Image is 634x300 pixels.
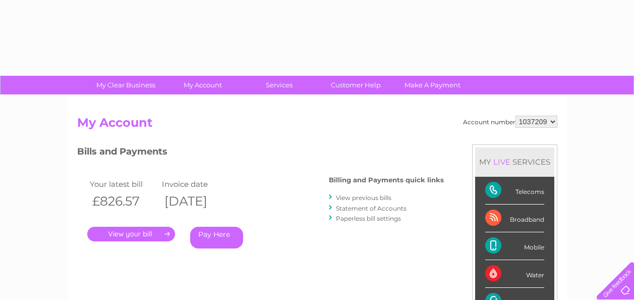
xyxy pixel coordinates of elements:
div: MY SERVICES [475,147,554,176]
th: [DATE] [159,191,232,212]
h4: Billing and Payments quick links [329,176,444,184]
a: My Clear Business [84,76,167,94]
div: Account number [463,116,557,128]
div: Mobile [485,232,544,260]
div: Broadband [485,205,544,232]
h3: Bills and Payments [77,144,444,162]
h2: My Account [77,116,557,135]
td: Your latest bill [87,177,160,191]
div: Water [485,260,544,288]
a: View previous bills [336,194,391,202]
div: Telecoms [485,177,544,205]
a: Services [238,76,321,94]
div: LIVE [491,157,512,167]
td: Invoice date [159,177,232,191]
a: Make A Payment [391,76,474,94]
a: Paperless bill settings [336,215,401,222]
a: . [87,227,175,241]
a: Customer Help [314,76,397,94]
th: £826.57 [87,191,160,212]
a: My Account [161,76,244,94]
a: Statement of Accounts [336,205,407,212]
a: Pay Here [190,227,243,248]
